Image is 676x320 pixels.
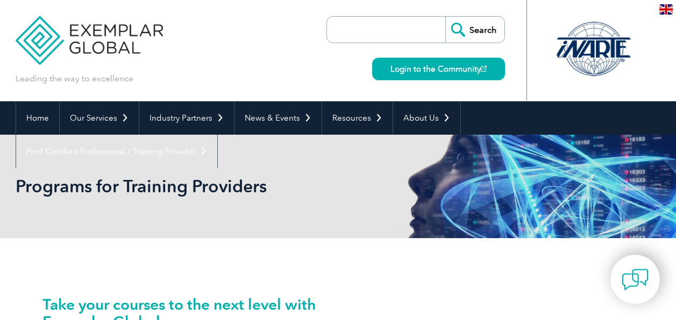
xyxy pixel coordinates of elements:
[372,58,505,80] a: Login to the Community
[16,101,59,135] a: Home
[139,101,234,135] a: Industry Partners
[622,266,649,293] img: contact-chat.png
[16,73,133,85] p: Leading the way to excellence
[322,101,393,135] a: Resources
[16,135,217,168] a: Find Certified Professional / Training Provider
[234,101,322,135] a: News & Events
[60,101,139,135] a: Our Services
[445,17,504,43] input: Search
[393,101,460,135] a: About Us
[659,4,673,15] img: en
[481,66,487,72] img: open_square.png
[16,178,467,195] h2: Programs for Training Providers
